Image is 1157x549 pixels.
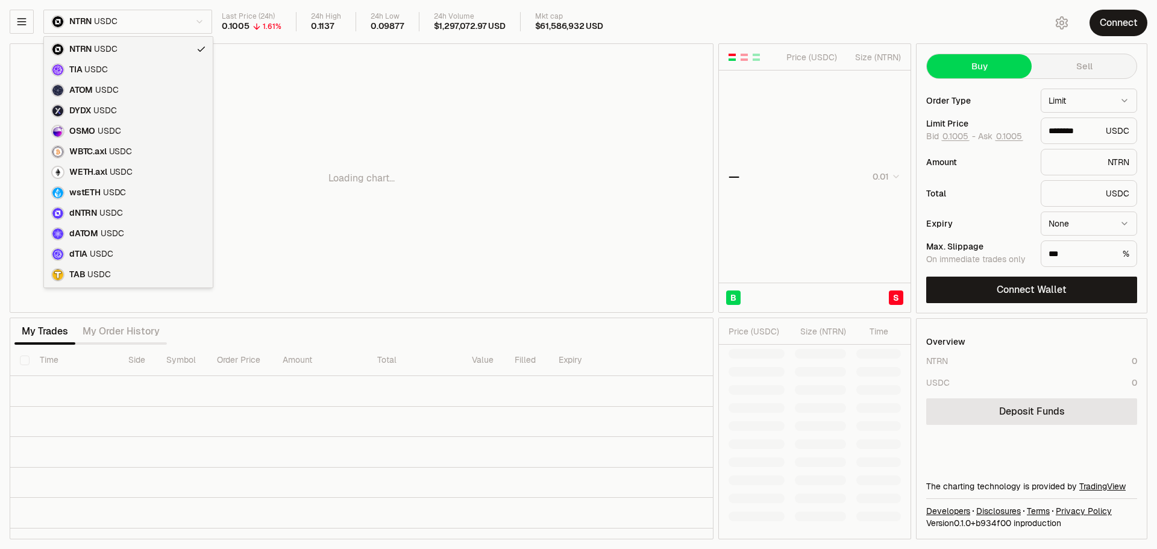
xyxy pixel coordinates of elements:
[109,146,132,157] span: USDC
[69,208,97,219] span: dNTRN
[69,269,85,280] span: TAB
[90,249,113,260] span: USDC
[69,85,93,96] span: ATOM
[51,166,64,179] img: eth-white.png
[51,248,64,261] img: dTIA.svg
[51,145,64,158] img: wbtc.png
[69,228,98,239] span: dATOM
[87,269,110,280] span: USDC
[51,207,64,220] img: dNTRN.svg
[110,167,133,178] span: USDC
[51,104,64,118] img: dydx.png
[69,105,91,116] span: DYDX
[103,187,126,198] span: USDC
[69,167,107,178] span: WETH.axl
[84,64,107,75] span: USDC
[94,44,117,55] span: USDC
[69,126,95,137] span: OSMO
[99,208,122,219] span: USDC
[69,146,107,157] span: WBTC.axl
[69,64,82,75] span: TIA
[95,85,118,96] span: USDC
[51,125,64,138] img: osmo.png
[51,268,64,281] img: TAB.png
[69,249,87,260] span: dTIA
[51,63,64,77] img: celestia.png
[98,126,121,137] span: USDC
[51,186,64,199] img: wsteth.svg
[69,44,92,55] span: NTRN
[51,84,64,97] img: atom.png
[93,105,116,116] span: USDC
[69,187,101,198] span: wstETH
[101,228,124,239] span: USDC
[51,227,64,240] img: dATOM.svg
[51,43,64,56] img: ntrn.png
